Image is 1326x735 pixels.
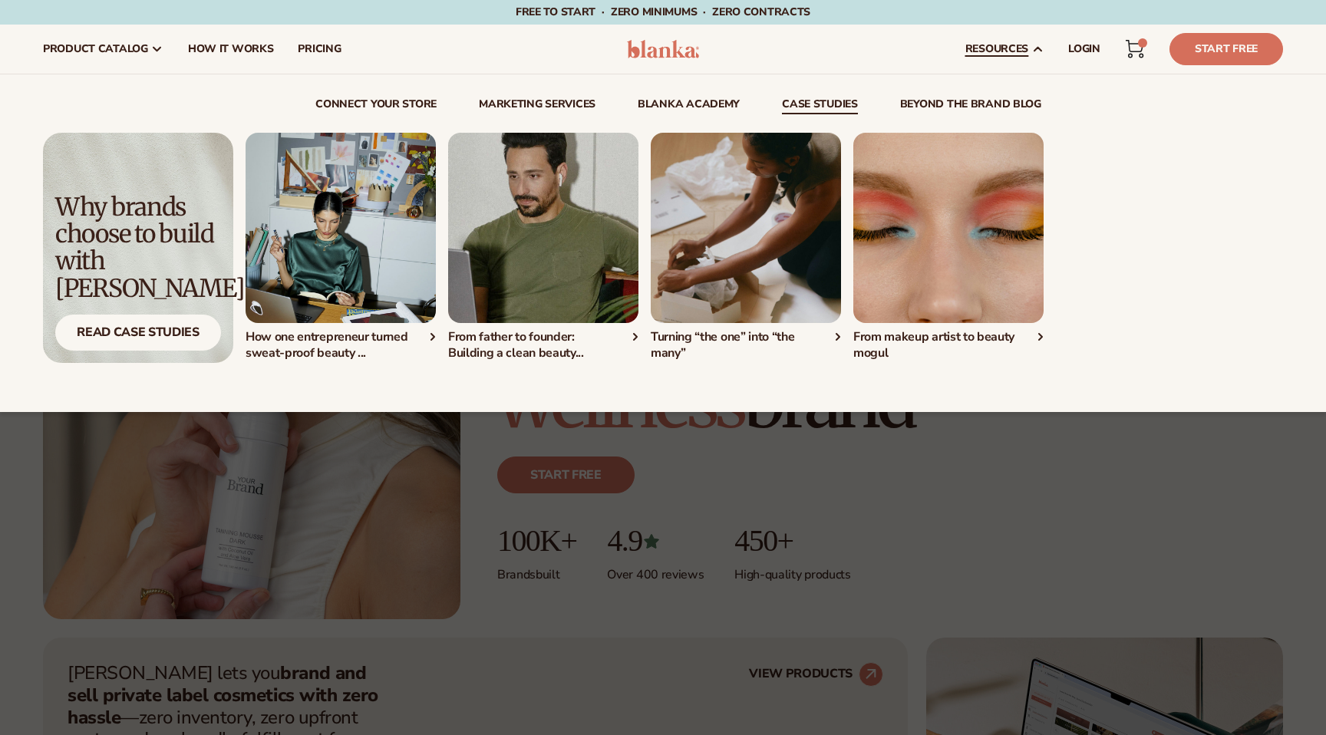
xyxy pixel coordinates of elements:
[651,133,841,323] img: Person packaging an order in a box.
[31,25,176,74] a: product catalog
[516,5,810,19] span: Free to start · ZERO minimums · ZERO contracts
[43,133,233,363] a: Light background with shadow. Why brands choose to build with [PERSON_NAME] Read Case Studies
[1068,43,1100,55] span: LOGIN
[479,99,595,114] a: Marketing services
[298,43,341,55] span: pricing
[853,133,1044,323] img: Eyes with multicolor makeup.
[315,99,437,114] a: connect your store
[448,133,638,361] a: Man holding tablet on couch. From father to founder: Building a clean beauty...
[900,99,1041,114] a: beyond the brand blog
[782,99,858,114] a: case studies
[55,194,221,302] div: Why brands choose to build with [PERSON_NAME]
[246,133,436,361] div: 1 / 4
[448,133,638,361] div: 2 / 4
[638,99,740,114] a: Blanka Academy
[448,133,638,323] img: Man holding tablet on couch.
[285,25,353,74] a: pricing
[55,315,221,351] div: Read Case Studies
[1142,38,1143,48] span: 1
[43,43,148,55] span: product catalog
[651,329,841,361] div: Turning “the one” into “the many”
[188,43,274,55] span: How It Works
[176,25,286,74] a: How It Works
[965,43,1028,55] span: resources
[953,25,1056,74] a: resources
[448,329,638,361] div: From father to founder: Building a clean beauty...
[1056,25,1113,74] a: LOGIN
[43,133,233,363] img: Light background with shadow.
[651,133,841,361] a: Person packaging an order in a box. Turning “the one” into “the many”
[853,133,1044,361] div: 4 / 4
[853,329,1044,361] div: From makeup artist to beauty mogul
[246,133,436,361] a: Female in office. How one entrepreneur turned sweat-proof beauty ...
[627,40,700,58] img: logo
[246,133,436,323] img: Female in office.
[1169,33,1283,65] a: Start Free
[853,133,1044,361] a: Eyes with multicolor makeup. From makeup artist to beauty mogul
[651,133,841,361] div: 3 / 4
[246,329,436,361] div: How one entrepreneur turned sweat-proof beauty ...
